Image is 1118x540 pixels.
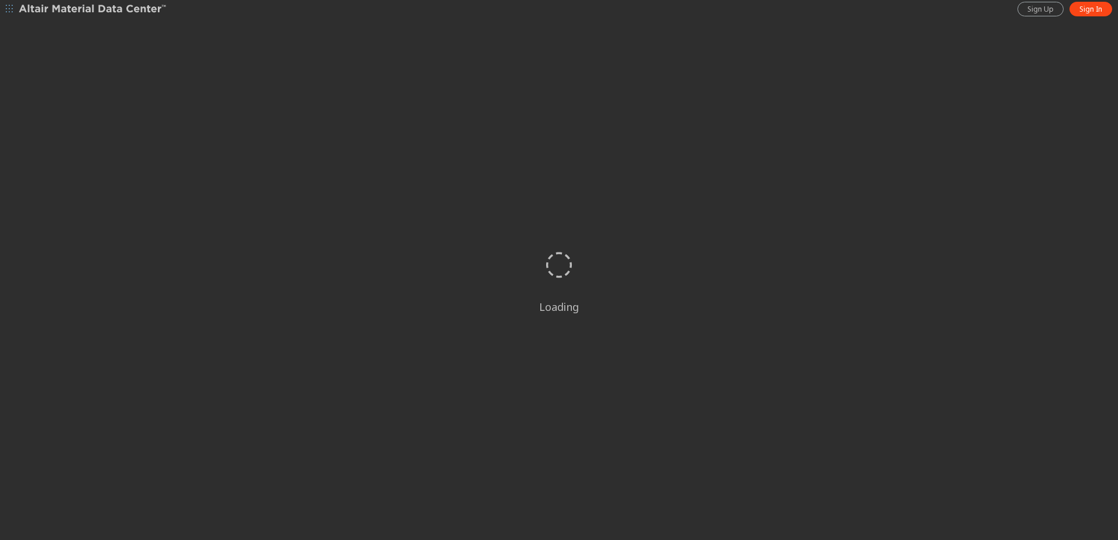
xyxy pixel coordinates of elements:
[1069,2,1112,16] a: Sign In
[1079,5,1102,14] span: Sign In
[539,300,579,314] div: Loading
[1017,2,1064,16] a: Sign Up
[19,4,168,15] img: Altair Material Data Center
[1027,5,1054,14] span: Sign Up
